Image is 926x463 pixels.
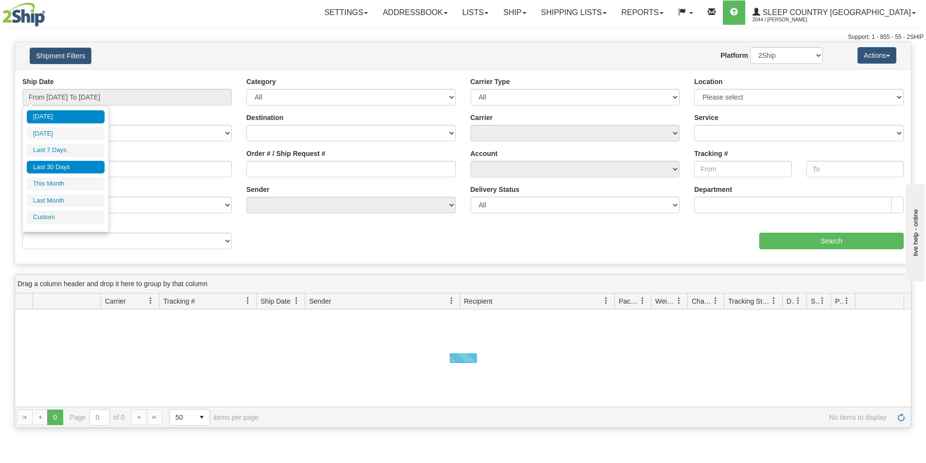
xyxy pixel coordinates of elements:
[745,0,923,25] a: Sleep Country [GEOGRAPHIC_DATA] 2044 / [PERSON_NAME]
[27,194,105,207] li: Last Month
[534,0,614,25] a: Shipping lists
[634,292,651,309] a: Packages filter column settings
[619,296,639,306] span: Packages
[22,77,54,86] label: Ship Date
[15,274,911,293] div: grid grouping header
[471,149,498,158] label: Account
[694,149,728,158] label: Tracking #
[471,77,510,86] label: Carrier Type
[105,296,126,306] span: Carrier
[261,296,290,306] span: Ship Date
[70,409,125,426] span: Page of 0
[694,161,791,177] input: From
[240,292,256,309] a: Tracking # filter column settings
[175,412,188,422] span: 50
[163,296,195,306] span: Tracking #
[835,296,843,306] span: Pickup Status
[655,296,676,306] span: Weight
[766,292,782,309] a: Tracking Status filter column settings
[309,296,331,306] span: Sender
[246,185,269,194] label: Sender
[893,410,909,425] a: Refresh
[694,185,732,194] label: Department
[759,233,904,249] input: Search
[464,296,492,306] span: Recipient
[904,182,925,281] iframe: chat widget
[839,292,855,309] a: Pickup Status filter column settings
[246,77,276,86] label: Category
[694,113,718,122] label: Service
[169,409,210,426] span: Page sizes drop down
[27,110,105,123] li: [DATE]
[728,296,770,306] span: Tracking Status
[443,292,460,309] a: Sender filter column settings
[455,0,496,25] a: Lists
[246,113,283,122] label: Destination
[814,292,831,309] a: Shipment Issues filter column settings
[760,8,911,17] span: Sleep Country [GEOGRAPHIC_DATA]
[375,0,455,25] a: Addressbook
[27,177,105,190] li: This Month
[2,2,45,27] img: logo2044.jpg
[598,292,614,309] a: Recipient filter column settings
[169,409,259,426] span: items per page
[471,113,493,122] label: Carrier
[786,296,795,306] span: Delivery Status
[614,0,671,25] a: Reports
[30,48,91,64] button: Shipment Filters
[806,161,904,177] input: To
[471,185,520,194] label: Delivery Status
[7,8,90,16] div: live help - online
[752,15,825,25] span: 2044 / [PERSON_NAME]
[317,0,375,25] a: Settings
[194,410,210,425] span: select
[496,0,533,25] a: Ship
[246,149,326,158] label: Order # / Ship Request #
[27,144,105,157] li: Last 7 Days
[272,413,887,421] span: No items to display
[857,47,896,64] button: Actions
[671,292,687,309] a: Weight filter column settings
[47,410,63,425] span: Page 0
[27,161,105,174] li: Last 30 Days
[694,77,722,86] label: Location
[811,296,819,306] span: Shipment Issues
[790,292,806,309] a: Delivery Status filter column settings
[288,292,305,309] a: Ship Date filter column settings
[692,296,712,306] span: Charge
[27,211,105,224] li: Custom
[2,33,924,41] div: Support: 1 - 855 - 55 - 2SHIP
[707,292,724,309] a: Charge filter column settings
[720,51,748,60] label: Platform
[27,127,105,140] li: [DATE]
[142,292,159,309] a: Carrier filter column settings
